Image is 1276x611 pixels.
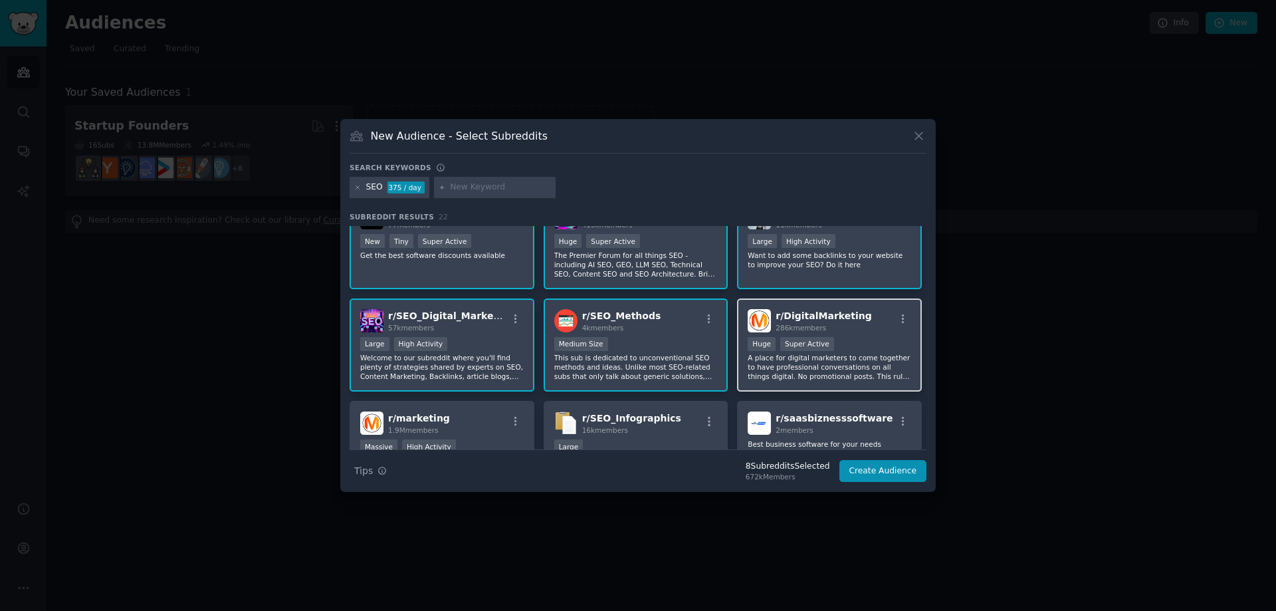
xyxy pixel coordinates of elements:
img: marketing [360,412,383,435]
p: Welcome to our subreddit where you'll find plenty of strategies shared by experts on SEO, Content... [360,353,524,381]
span: r/ SEO_Methods [582,310,661,321]
div: Huge [748,337,776,351]
div: Medium Size [554,337,608,351]
div: Super Active [586,234,640,248]
span: 4k members [582,324,624,332]
span: 16k members [582,426,628,434]
span: r/ SEO_Digital_Marketing [388,310,514,321]
span: 2 members [776,426,813,434]
div: Tiny [389,234,413,248]
div: Large [554,439,584,453]
div: 672k Members [746,472,830,481]
span: 286k members [776,324,826,332]
p: Want to add some backlinks to your website to improve your SEO? Do it here [748,251,911,269]
div: High Activity [394,337,448,351]
p: A place for digital marketers to come together to have professional conversations on all things d... [748,353,911,381]
span: r/ saasbiznesssoftware [776,413,893,424]
img: saasbiznesssoftware [748,412,771,435]
p: This sub is dedicated to unconventional SEO methods and ideas. Unlike most SEO-related subs that ... [554,353,718,381]
div: Super Active [780,337,834,351]
span: r/ SEO_Infographics [582,413,681,424]
div: Large [360,337,389,351]
button: Tips [350,459,391,483]
span: 1.9M members [388,426,439,434]
span: r/ DigitalMarketing [776,310,871,321]
h3: Search keywords [350,163,431,172]
div: 8 Subreddit s Selected [746,461,830,473]
p: Best business software for your needs [748,439,911,449]
div: High Activity [402,439,456,453]
img: SEO_Methods [554,309,578,332]
p: Get the best software discounts available [360,251,524,260]
input: New Keyword [450,182,551,193]
p: The Premier Forum for all things SEO - including AI SEO, GEO, LLM SEO, Technical SEO, Content SEO... [554,251,718,279]
span: 57k members [388,324,434,332]
button: Create Audience [839,460,927,483]
div: New [360,234,385,248]
div: High Activity [782,234,835,248]
div: SEO [366,182,383,193]
div: Massive [360,439,397,453]
img: SEO_Infographics [554,412,578,435]
span: Tips [354,464,373,478]
div: Super Active [418,234,472,248]
img: DigitalMarketing [748,309,771,332]
img: SEO_Digital_Marketing [360,309,383,332]
div: Large [748,234,777,248]
div: 375 / day [387,182,425,193]
h3: New Audience - Select Subreddits [371,129,548,143]
span: r/ marketing [388,413,450,424]
div: Huge [554,234,582,248]
span: 22 [439,213,448,221]
span: Subreddit Results [350,212,434,221]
